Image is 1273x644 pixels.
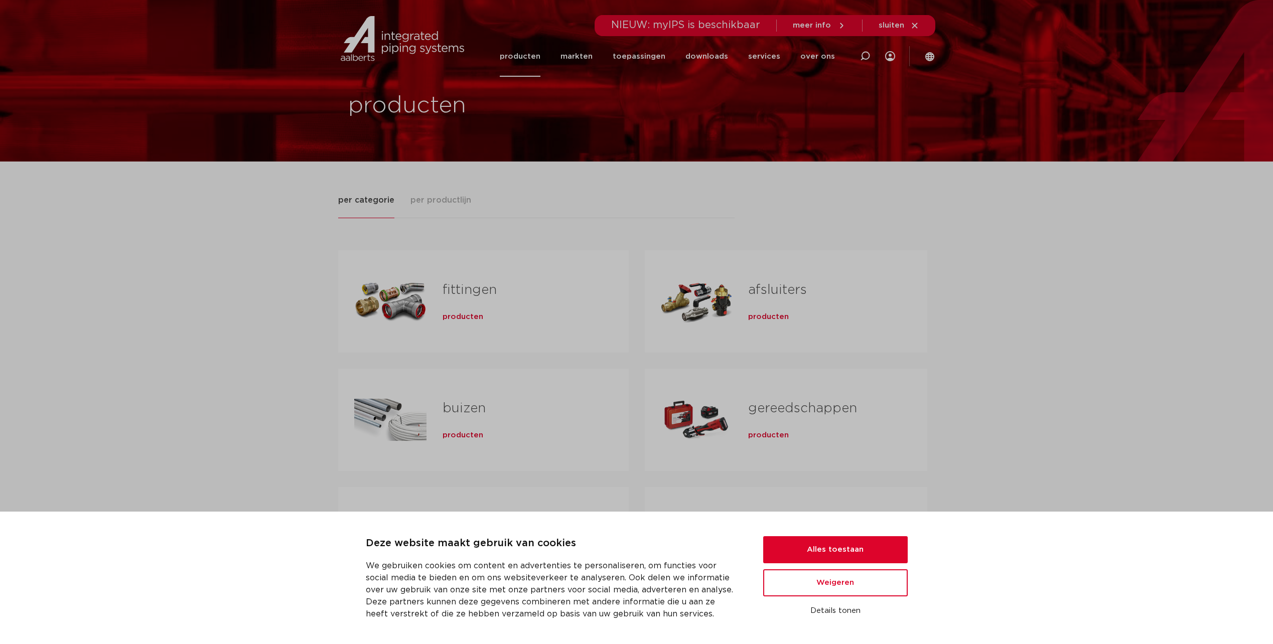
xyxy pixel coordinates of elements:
[366,536,739,552] p: Deze website maakt gebruik van cookies
[338,194,394,206] span: per categorie
[879,21,919,30] a: sluiten
[793,22,831,29] span: meer info
[443,402,486,415] a: buizen
[748,430,789,440] a: producten
[763,536,908,563] button: Alles toestaan
[443,312,483,322] a: producten
[763,602,908,619] button: Details tonen
[443,283,497,296] a: fittingen
[500,36,835,77] nav: Menu
[443,430,483,440] a: producten
[885,36,895,77] div: my IPS
[338,194,935,605] div: Tabs. Open items met enter of spatie, sluit af met escape en navigeer met de pijltoetsen.
[500,36,540,77] a: producten
[748,402,857,415] a: gereedschappen
[748,312,789,322] a: producten
[763,569,908,596] button: Weigeren
[800,36,835,77] a: over ons
[613,36,665,77] a: toepassingen
[366,560,739,620] p: We gebruiken cookies om content en advertenties te personaliseren, om functies voor social media ...
[748,36,780,77] a: services
[348,90,632,122] h1: producten
[793,21,846,30] a: meer info
[410,194,471,206] span: per productlijn
[611,20,760,30] span: NIEUW: myIPS is beschikbaar
[879,22,904,29] span: sluiten
[560,36,593,77] a: markten
[748,283,807,296] a: afsluiters
[685,36,728,77] a: downloads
